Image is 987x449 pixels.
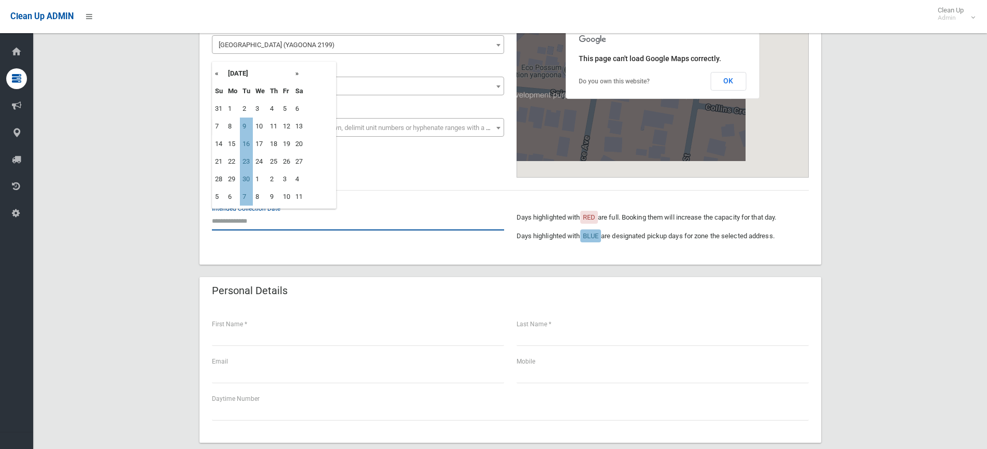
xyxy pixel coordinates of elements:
th: » [293,65,306,82]
p: Days highlighted with are full. Booking them will increase the capacity for that day. [517,211,809,224]
span: This page can't load Google Maps correctly. [579,54,721,63]
td: 10 [253,118,267,135]
span: Clean Up ADMIN [10,11,74,21]
td: 26 [280,153,293,170]
td: 5 [212,188,225,206]
td: 22 [225,153,240,170]
td: 31 [212,100,225,118]
th: Su [212,82,225,100]
td: 13 [293,118,306,135]
td: 2 [240,100,253,118]
span: Select the unit number from the dropdown, delimit unit numbers or hyphenate ranges with a comma [219,124,508,132]
td: 4 [267,100,280,118]
td: 25 [267,153,280,170]
td: 17 [253,135,267,153]
th: Th [267,82,280,100]
span: Clean Up [933,6,974,22]
td: 18 [267,135,280,153]
small: Admin [938,14,964,22]
td: 6 [293,100,306,118]
td: 8 [253,188,267,206]
td: 4 [293,170,306,188]
span: RED [583,213,595,221]
th: [DATE] [225,65,293,82]
td: 6 [225,188,240,206]
td: 20 [293,135,306,153]
th: We [253,82,267,100]
td: 9 [240,118,253,135]
td: 11 [267,118,280,135]
td: 15 [225,135,240,153]
td: 7 [240,188,253,206]
td: 1 [253,170,267,188]
td: 9 [267,188,280,206]
td: 5 [280,100,293,118]
button: OK [710,72,746,91]
td: 28 [212,170,225,188]
td: 27 [293,153,306,170]
td: 14 [212,135,225,153]
td: 8 [225,118,240,135]
td: 24 [253,153,267,170]
td: 1 [225,100,240,118]
td: 19 [280,135,293,153]
th: « [212,65,225,82]
td: 23 [240,153,253,170]
td: 12 [280,118,293,135]
td: 10 [280,188,293,206]
td: 30 [240,170,253,188]
span: 96 [214,79,502,94]
p: Days highlighted with are designated pickup days for zone the selected address. [517,230,809,242]
header: Personal Details [199,281,300,301]
td: 7 [212,118,225,135]
th: Mo [225,82,240,100]
td: 3 [280,170,293,188]
span: BLUE [583,232,598,240]
a: Do you own this website? [579,78,650,85]
td: 16 [240,135,253,153]
th: Sa [293,82,306,100]
span: Saltash Street (YAGOONA 2199) [212,35,504,54]
td: 29 [225,170,240,188]
th: Fr [280,82,293,100]
span: Saltash Street (YAGOONA 2199) [214,38,502,52]
td: 11 [293,188,306,206]
td: 2 [267,170,280,188]
td: 21 [212,153,225,170]
th: Tu [240,82,253,100]
td: 3 [253,100,267,118]
span: 96 [212,77,504,95]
